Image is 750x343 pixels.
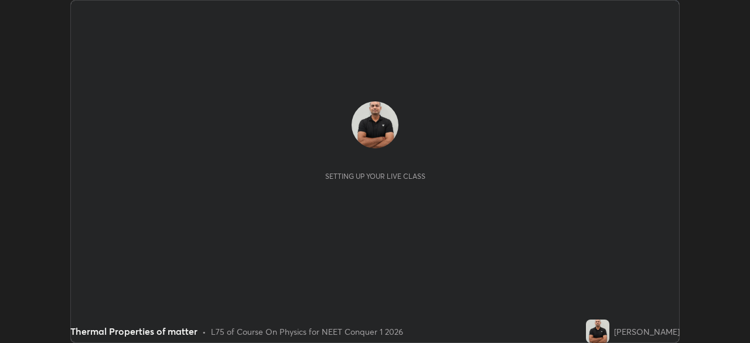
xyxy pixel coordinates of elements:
[586,320,609,343] img: a183ceb4c4e046f7af72081f627da574.jpg
[211,325,403,338] div: L75 of Course On Physics for NEET Conquer 1 2026
[614,325,680,338] div: [PERSON_NAME]
[70,324,197,338] div: Thermal Properties of matter
[352,101,398,148] img: a183ceb4c4e046f7af72081f627da574.jpg
[325,172,425,181] div: Setting up your live class
[202,325,206,338] div: •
